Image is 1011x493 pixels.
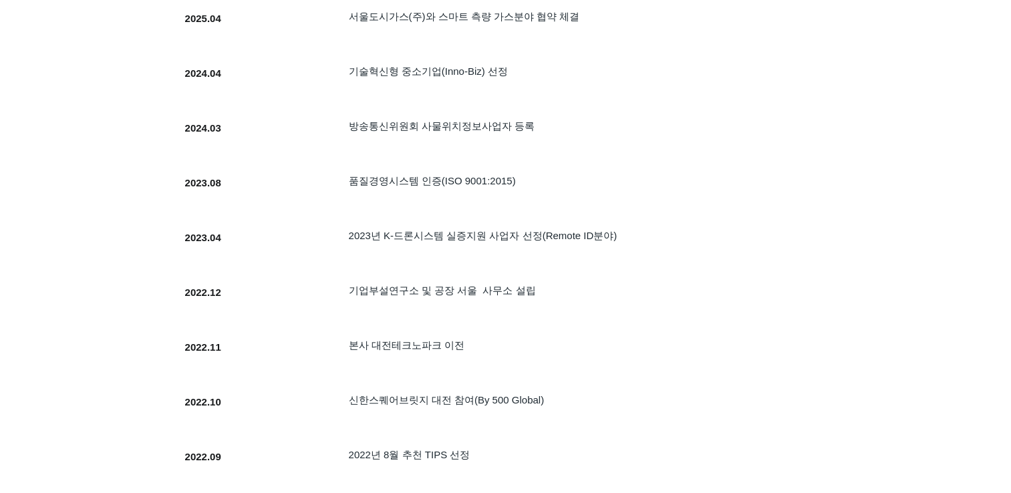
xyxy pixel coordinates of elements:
span: 기업부설연구소 및 공장 서울 사무소 설립 [349,285,536,296]
span: 2022.09 [185,451,221,462]
span: 2022.10 [185,396,221,407]
span: 서울도시가스(주)와 스마트 측량 가스분야 협약 체결 [349,11,580,22]
span: ​품질경영시스템 인증(ISO 9001:2015) [349,175,516,186]
span: ​기술혁신형 중소기업(Inno-Biz) 선정 [349,65,508,77]
span: 2023.08 [185,177,221,188]
span: 신한스퀘어브릿지 대전 참여(By 500 Global) [349,394,545,405]
iframe: Wix Chat [857,436,1011,493]
span: 2022.12 [185,287,221,298]
span: 본사 대전테크노파크 이전 [349,339,464,351]
span: 2022년 8월 추천 TIPS 선정 [349,449,470,460]
span: 2025.04 [185,13,221,24]
span: 2023년 K-드론시스템 실증지원 사업자 선정(Remote ID분야) [349,230,617,241]
span: 2024.04 [185,67,221,79]
span: 2022.11 [185,341,221,353]
span: 2023.04 [185,232,221,243]
span: 방송통신위원회 사물위치정보사업자 등록 [349,120,535,132]
span: 2024.03 [185,122,221,134]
